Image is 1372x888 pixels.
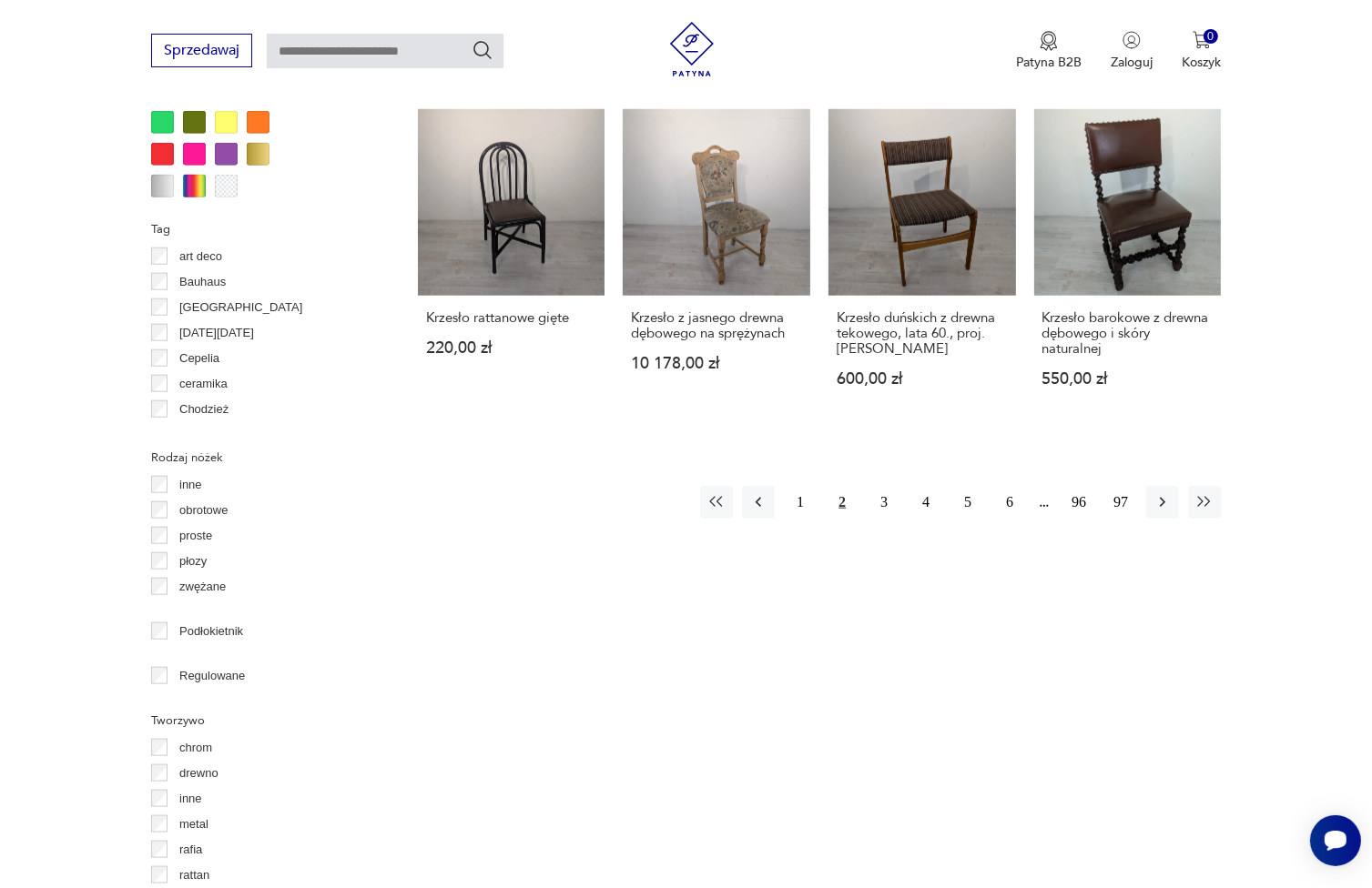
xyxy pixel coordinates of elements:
[1123,31,1141,49] img: Ikonka użytkownika
[1042,371,1214,387] p: 550,00 zł
[1062,486,1095,519] button: 96
[784,486,817,519] button: 1
[179,374,228,394] p: ceramika
[179,840,202,860] p: rafia
[631,310,802,341] h3: Krzesło z jasnego drewna dębowego na sprężynach
[631,356,802,371] p: 10 178,00 zł
[426,340,597,356] p: 220,00 zł
[179,323,254,343] p: [DATE][DATE]
[828,109,1016,423] a: Krzesło duńskich z drewna tekowego, lata 60., proj. Erik BuchKrzesło duńskich z drewna tekowego, ...
[179,272,226,292] p: Bauhaus
[837,310,1008,357] h3: Krzesło duńskich z drewna tekowego, lata 60., proj. [PERSON_NAME]
[1310,815,1361,866] iframe: Smartsupp widget button
[826,486,859,519] button: 2
[179,738,212,758] p: chrom
[418,109,605,423] a: Krzesło rattanowe gięteKrzesło rattanowe gięte220,00 zł
[623,109,810,423] a: Krzesło z jasnego drewna dębowego na sprężynachKrzesło z jasnego drewna dębowego na sprężynach10 ...
[179,577,226,597] p: zwężane
[1016,31,1082,71] a: Ikona medaluPatyna B2B
[1042,310,1214,357] h3: Krzesło barokowe z drewna dębowego i skóry naturalnej
[1040,31,1058,51] img: Ikona medalu
[993,486,1026,519] button: 6
[179,666,245,686] p: Regulowane
[665,22,719,76] img: Patyna - sklep z meblami i dekoracjami vintage
[151,711,374,731] p: Tworzywo
[179,425,225,445] p: Ćmielów
[837,371,1008,387] p: 600,00 zł
[179,789,202,809] p: inne
[179,475,202,495] p: inne
[868,486,900,519] button: 3
[179,500,228,520] p: obrotowe
[179,348,219,368] p: Cepelia
[426,310,597,326] h3: Krzesło rattanowe gięte
[472,39,493,61] button: Szukaj
[179,814,208,834] p: metal
[179,621,243,641] p: Podłokietnik
[151,219,374,239] p: Tag
[951,486,984,519] button: 5
[1111,31,1153,71] button: Zaloguj
[1182,31,1221,71] button: 0Koszyk
[1182,54,1221,71] p: Koszyk
[1016,31,1082,71] button: Patyna B2B
[151,448,374,468] p: Rodzaj nóżek
[1193,31,1211,49] img: Ikona koszyka
[1034,109,1222,423] a: Krzesło barokowe z drewna dębowego i skóry naturalnejKrzesło barokowe z drewna dębowego i skóry n...
[910,486,942,519] button: 4
[1104,486,1137,519] button: 97
[179,763,219,783] p: drewno
[151,45,252,58] a: Sprzedawaj
[1111,54,1153,71] p: Zaloguj
[151,34,252,67] button: Sprzedawaj
[1016,54,1082,71] p: Patyna B2B
[179,551,207,571] p: płozy
[179,865,209,885] p: rattan
[179,399,229,419] p: Chodzież
[179,298,302,318] p: [GEOGRAPHIC_DATA]
[179,526,212,546] p: proste
[1204,29,1219,45] div: 0
[179,247,222,267] p: art deco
